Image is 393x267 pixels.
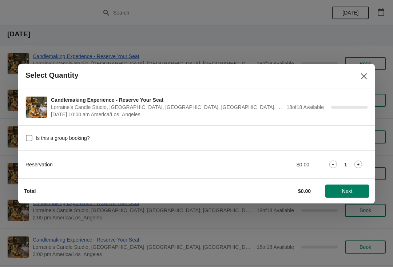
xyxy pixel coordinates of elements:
[25,71,79,80] h2: Select Quantity
[325,185,369,198] button: Next
[286,104,324,110] span: 18 of 18 Available
[24,188,36,194] strong: Total
[25,161,227,168] div: Reservation
[342,188,353,194] span: Next
[51,96,283,104] span: Candlemaking Experience - Reserve Your Seat
[242,161,309,168] div: $0.00
[51,111,283,118] span: [DATE] 10:00 am America/Los_Angeles
[26,97,47,118] img: Candlemaking Experience - Reserve Your Seat | Lorraine's Candle Studio, Market Street, Pacific Be...
[298,188,311,194] strong: $0.00
[36,134,90,142] span: Is this a group booking?
[51,104,283,111] span: Lorraine's Candle Studio, [GEOGRAPHIC_DATA], [GEOGRAPHIC_DATA], [GEOGRAPHIC_DATA], [GEOGRAPHIC_DATA]
[357,70,370,83] button: Close
[344,161,347,168] strong: 1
